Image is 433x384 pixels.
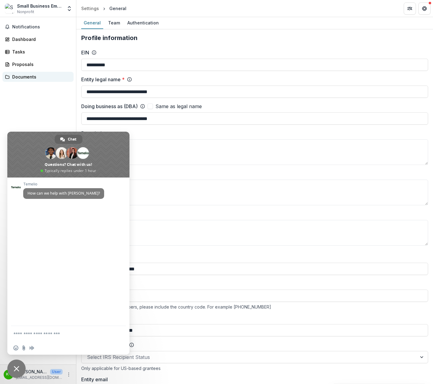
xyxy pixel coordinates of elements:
a: Proposals [2,59,74,69]
a: Documents [2,72,74,82]
div: Team [106,18,122,27]
img: Small Business Empowerment Center [5,4,15,13]
a: Dashboard [2,34,74,44]
div: Only applicable for US-based grantees [81,366,428,371]
div: Documents [12,74,69,80]
div: Dashboard [12,36,69,42]
div: Settings [81,5,99,12]
a: General [81,17,103,29]
label: Mission [81,170,424,177]
a: Team [106,17,122,29]
button: Partners [404,2,416,15]
label: Description [81,130,424,137]
span: Notifications [12,24,71,30]
button: Get Help [418,2,431,15]
span: Nonprofit [17,9,34,15]
label: Vision [81,210,424,218]
a: Authentication [125,17,161,29]
textarea: Compose your message... [13,326,111,341]
button: More [65,371,72,378]
div: General [81,18,103,27]
div: For non-US phone numbers, please include the country code. For example [PHONE_NUMBER] [81,304,428,309]
button: Notifications [2,22,74,32]
p: User [50,369,63,375]
label: Entity email [81,376,424,383]
div: Kevin Wilson <wilsonkr@stlouissbec.org> [6,372,11,376]
span: Temelio [23,182,104,186]
div: General [109,5,126,12]
label: EIN [81,49,89,56]
nav: breadcrumb [79,4,129,13]
label: Entity legal name [81,76,125,83]
div: Tasks [12,49,69,55]
div: Proposals [12,61,69,68]
div: Authentication [125,18,161,27]
p: [EMAIL_ADDRESS][DOMAIN_NAME] [16,375,63,380]
span: Audio message [29,346,34,350]
span: How can we help with [PERSON_NAME]? [27,191,100,196]
label: Website [81,253,424,260]
a: Chat [55,135,82,144]
button: Open entity switcher [65,2,74,15]
span: Insert an emoji [13,346,18,350]
span: Same as legal name [155,103,202,110]
label: Doing business as (DBA) [81,103,138,110]
a: Settings [79,4,101,13]
label: Phone number [81,280,424,287]
h2: Profile information [81,34,428,42]
a: Tasks [2,47,74,57]
span: Send a file [21,346,26,350]
div: Small Business Empowerment Center [17,3,63,9]
p: [PERSON_NAME] <[EMAIL_ADDRESS][DOMAIN_NAME]> [16,368,48,375]
span: Chat [68,135,76,144]
a: Close chat [7,360,26,378]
